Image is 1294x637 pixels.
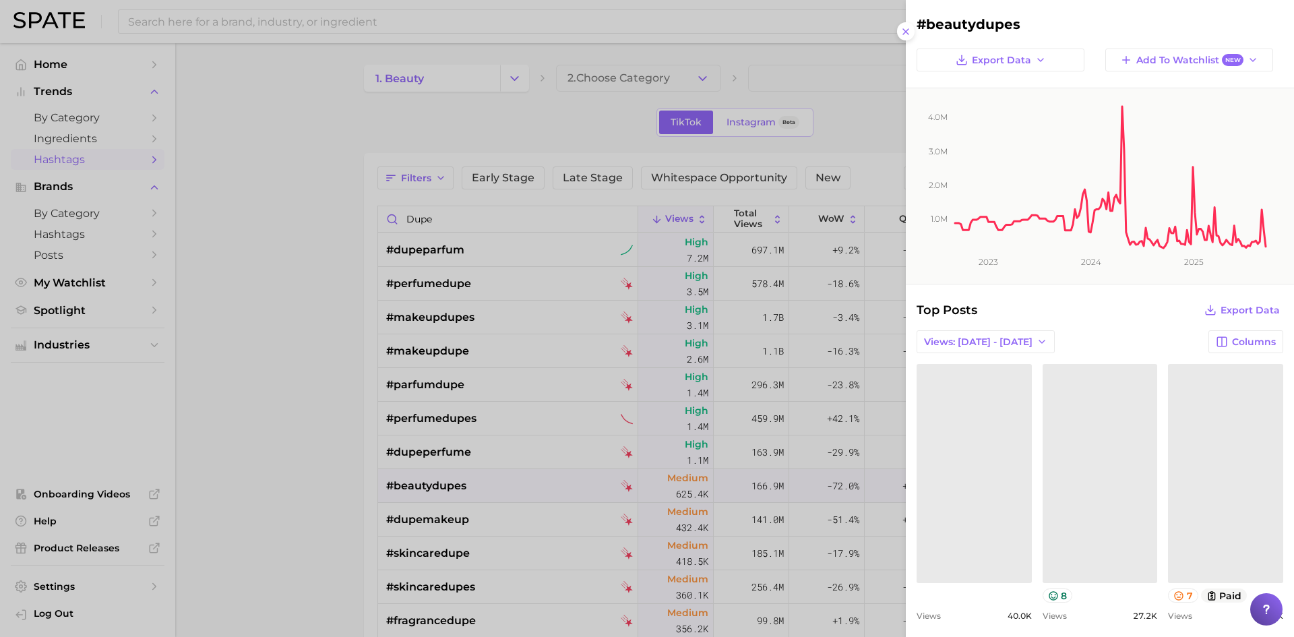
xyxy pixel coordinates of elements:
button: 7 [1168,588,1198,603]
button: Export Data [1201,301,1283,320]
span: Top Posts [917,301,977,320]
span: Views: [DATE] - [DATE] [924,336,1033,348]
span: 40.0k [1008,611,1032,621]
button: Export Data [917,49,1084,71]
span: Export Data [972,55,1031,66]
button: Columns [1208,330,1283,353]
span: Columns [1232,336,1276,348]
tspan: 2023 [979,257,998,267]
tspan: 2024 [1081,257,1101,267]
span: Views [1043,611,1067,621]
span: New [1222,54,1243,67]
tspan: 4.0m [928,112,948,122]
span: Add to Watchlist [1136,54,1243,67]
span: 27.2k [1133,611,1157,621]
button: Views: [DATE] - [DATE] [917,330,1055,353]
span: Views [917,611,941,621]
tspan: 3.0m [929,146,948,156]
button: 8 [1043,588,1073,603]
tspan: 2025 [1184,257,1204,267]
button: paid [1201,588,1247,603]
tspan: 1.0m [931,214,948,224]
span: Views [1168,611,1192,621]
span: Export Data [1221,305,1280,316]
tspan: 2.0m [929,180,948,190]
button: Add to WatchlistNew [1105,49,1273,71]
h2: #beautydupes [917,16,1283,32]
